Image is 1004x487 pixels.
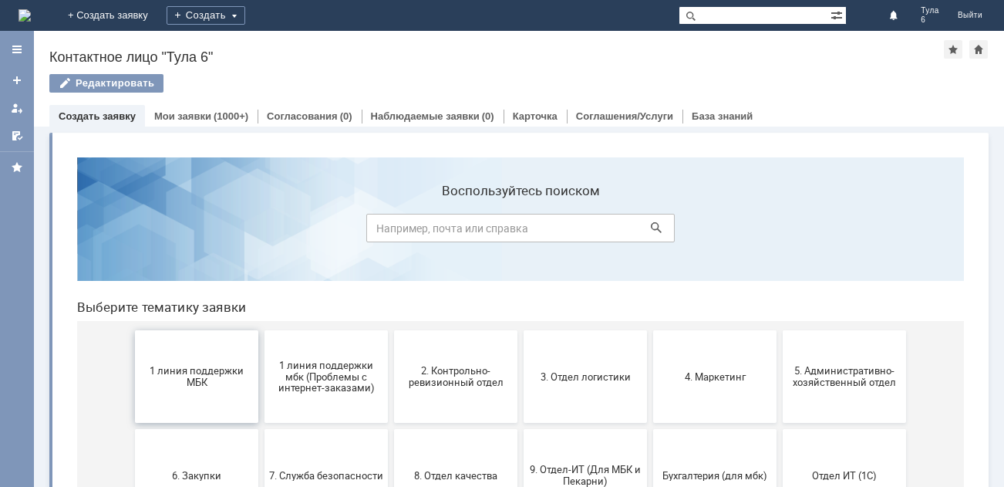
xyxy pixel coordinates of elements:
a: Мои заявки [154,110,211,122]
span: 2. Контрольно-ревизионный отдел [334,220,448,243]
a: Мои согласования [5,123,29,148]
button: 5. Административно-хозяйственный отдел [718,185,841,278]
button: 6. Закупки [70,284,194,377]
header: Выберите тематику заявки [12,154,899,170]
button: Отдел-ИТ (Офис) [200,383,323,475]
span: Тула [921,6,939,15]
span: 9. Отдел-ИТ (Для МБК и Пекарни) [463,319,578,342]
input: Например, почта или справка [302,69,610,97]
span: Отдел-ИТ (Битрикс24 и CRM) [75,418,189,441]
span: Франчайзинг [463,423,578,435]
span: 4. Маркетинг [593,225,707,237]
div: (0) [482,110,494,122]
span: Бухгалтерия (для мбк) [593,324,707,336]
a: База знаний [692,110,753,122]
span: Отдел-ИТ (Офис) [204,423,318,435]
div: Создать [167,6,245,25]
a: Соглашения/Услуги [576,110,673,122]
button: 1 линия поддержки мбк (Проблемы с интернет-заказами) [200,185,323,278]
button: 3. Отдел логистики [459,185,582,278]
a: Создать заявку [59,110,136,122]
button: 8. Отдел качества [329,284,453,377]
span: Финансовый отдел [334,423,448,435]
button: Франчайзинг [459,383,582,475]
a: Перейти на домашнюю страницу [19,9,31,22]
a: Карточка [513,110,558,122]
button: [PERSON_NAME]. Услуги ИТ для МБК (оформляет L1) [718,383,841,475]
a: Мои заявки [5,96,29,120]
span: 3. Отдел логистики [463,225,578,237]
span: 7. Служба безопасности [204,324,318,336]
div: Добавить в избранное [944,40,962,59]
button: Это соглашение не активно! [588,383,712,475]
a: Создать заявку [5,68,29,93]
span: 6. Закупки [75,324,189,336]
button: 4. Маркетинг [588,185,712,278]
button: 2. Контрольно-ревизионный отдел [329,185,453,278]
div: (0) [340,110,352,122]
span: Это соглашение не активно! [593,418,707,441]
span: 1 линия поддержки МБК [75,220,189,243]
button: Отдел ИТ (1С) [718,284,841,377]
button: 1 линия поддержки МБК [70,185,194,278]
img: logo [19,9,31,22]
button: 7. Служба безопасности [200,284,323,377]
span: Расширенный поиск [830,7,846,22]
button: Бухгалтерия (для мбк) [588,284,712,377]
div: (1000+) [214,110,248,122]
label: Воспользуйтесь поиском [302,38,610,53]
span: 8. Отдел качества [334,324,448,336]
button: Отдел-ИТ (Битрикс24 и CRM) [70,383,194,475]
div: Контактное лицо "Тула 6" [49,49,944,65]
span: Отдел ИТ (1С) [723,324,837,336]
span: [PERSON_NAME]. Услуги ИТ для МБК (оформляет L1) [723,411,837,446]
a: Наблюдаемые заявки [371,110,480,122]
span: 6 [921,15,939,25]
span: 5. Административно-хозяйственный отдел [723,220,837,243]
span: 1 линия поддержки мбк (Проблемы с интернет-заказами) [204,214,318,249]
button: Финансовый отдел [329,383,453,475]
div: Сделать домашней страницей [969,40,988,59]
button: 9. Отдел-ИТ (Для МБК и Пекарни) [459,284,582,377]
a: Согласования [267,110,338,122]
